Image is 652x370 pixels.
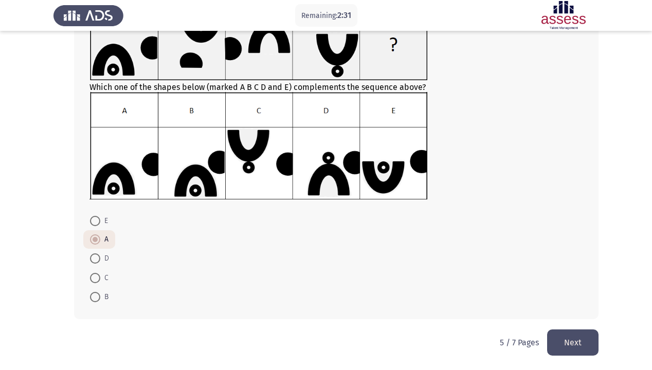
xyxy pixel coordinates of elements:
span: E [100,215,108,227]
span: C [100,272,108,284]
span: 2:31 [337,10,351,20]
p: Remaining: [301,9,351,22]
button: load next page [547,329,599,356]
div: Which one of the shapes below (marked A B C D and E) complements the sequence above? [89,7,583,201]
span: B [100,291,108,303]
span: D [100,252,109,265]
img: UkFYYV8wOTJfQS5wbmcxNjkxMzg1MzI1MjI4.png [89,7,427,80]
span: A [100,233,108,246]
img: Assess Talent Management logo [53,1,123,30]
img: Assessment logo of Assessment En (Focus & 16PD) [529,1,599,30]
img: UkFYYV8wOTJfQi5wbmcxNjkxMzMwMjc4ODgw.png [89,92,427,199]
p: 5 / 7 Pages [500,338,539,347]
